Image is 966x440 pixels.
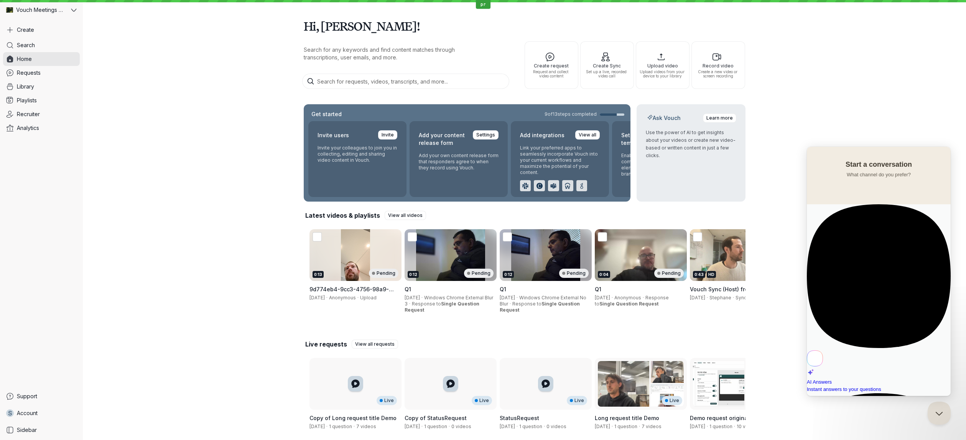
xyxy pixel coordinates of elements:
span: [DATE] [690,295,705,300]
h2: Set up branded templates [621,130,672,148]
div: Pending [464,269,494,278]
h2: Add your content release form [419,130,468,148]
span: Recruiter [17,110,40,118]
span: Sidebar [17,426,37,434]
button: Create requestRequest and collect video content [525,41,578,89]
button: Upload videoUpload videos from your device to your library [636,41,690,89]
span: [DATE] [500,295,515,300]
div: Pending [654,269,684,278]
input: Search for requests, videos, transcripts, and more... [302,74,509,89]
span: Set up a live, recorded video call [584,70,630,78]
span: 7 videos [356,424,376,429]
span: Created by Daniel Shein [690,424,705,429]
h1: Hi, [PERSON_NAME]! [304,15,745,37]
span: 1 question [329,424,352,429]
a: View all videos [385,211,426,220]
p: Enable your team to easily apply company branding & design elements to videos by setting up brand... [621,153,701,177]
span: 1 question [519,424,542,429]
a: Playlists [3,94,80,107]
span: Anonymous [329,295,356,300]
span: Windows Chrome External Blur 3 [405,295,493,307]
h2: Add integrations [520,130,564,140]
div: Pending [559,269,589,278]
a: Learn more [703,113,736,123]
span: Created by Stephane [405,424,420,429]
span: Demo request original [690,415,749,421]
span: · [542,424,546,430]
span: · [420,424,424,430]
span: 7 videos [642,424,662,429]
div: Vouch Meetings Demo [3,3,69,17]
span: Copy of Long request title Demo [309,415,397,421]
span: 9 of 13 steps completed [545,111,597,117]
div: HD [707,271,716,278]
span: · [515,295,519,301]
h3: Vouch Sync (Host) from 30 July 2025 at 2:24 pm [690,286,782,293]
span: · [447,424,451,430]
span: Sync [736,295,747,300]
a: 9of13steps completed [545,111,624,117]
a: Home [3,52,80,66]
span: Upload video [639,63,686,68]
span: StatusRequest [500,415,539,421]
span: · [325,424,329,430]
span: Vouch Sync (Host) from [DATE] 2:24 pm [690,286,777,300]
span: Copy of StatusRequest [405,415,467,421]
span: [DATE] [309,295,325,300]
button: Record videoCreate a new video or screen recording [691,41,745,89]
span: Q1 [595,286,601,292]
span: Response to [405,301,479,313]
span: Support [17,392,37,400]
span: Created by Stephane [595,424,610,429]
a: Support [3,389,80,403]
p: Link your preferred apps to seamlessly incorporate Vouch into your current workflows and maximize... [520,145,600,176]
a: Recruiter [3,107,80,121]
span: Upload [360,295,377,300]
span: Record video [695,63,742,68]
span: 1 question [614,424,637,429]
span: Home [17,55,32,63]
span: Request and collect video content [528,70,575,78]
span: · [508,301,512,307]
h3: 9d774eb4-9cc3-4756-98a9-c05b9ad57268-1754006105349.webm [309,286,402,293]
span: · [356,295,360,301]
a: Invite [378,130,397,140]
span: · [705,295,709,301]
div: 0:43 [693,271,705,278]
span: Invite [382,131,394,139]
span: · [610,295,614,301]
span: · [325,295,329,301]
button: Create SyncSet up a live, recorded video call [580,41,634,89]
span: 0 videos [546,424,566,429]
div: Pending [369,269,398,278]
span: Account [17,409,38,417]
span: [DATE] [595,295,610,300]
button: Vouch Meetings Demo avatarVouch Meetings Demo [3,3,80,17]
span: · [732,424,737,430]
span: Settings [476,131,495,139]
span: Vouch Meetings Demo [16,6,65,14]
span: · [610,424,614,430]
h2: Latest videos & playlists [305,211,380,220]
span: Create Sync [584,63,630,68]
span: Response to [500,301,580,313]
a: Requests [3,66,80,80]
span: View all videos [388,212,423,219]
span: · [731,295,736,301]
img: Vouch Meetings Demo avatar [6,7,13,13]
span: 9d774eb4-9cc3-4756-98a9-c05b9ad57268-1754006105349.webm [309,286,394,308]
span: · [408,301,412,307]
span: Upload videos from your device to your library [639,70,686,78]
span: Search [17,41,35,49]
span: Analytics [17,124,39,132]
span: Create [17,26,34,34]
span: Create request [528,63,575,68]
p: Add your own content release form that responders agree to when they record using Vouch. [419,153,499,171]
h2: Invite users [318,130,349,140]
span: Response to [595,295,669,307]
span: · [705,424,709,430]
span: Created by Stephane [309,424,325,429]
span: Single Question Request [599,301,658,307]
